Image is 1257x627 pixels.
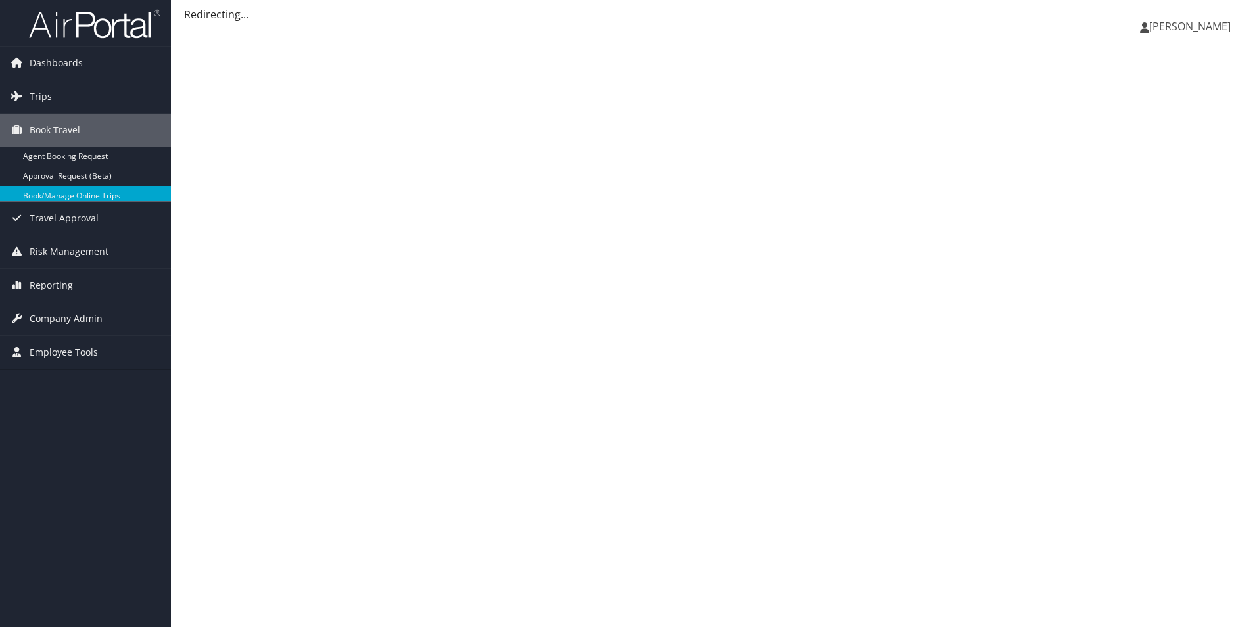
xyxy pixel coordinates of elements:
div: Redirecting... [184,7,1244,22]
span: Book Travel [30,114,80,147]
span: Employee Tools [30,336,98,369]
span: Dashboards [30,47,83,80]
span: Reporting [30,269,73,302]
span: Travel Approval [30,202,99,235]
img: airportal-logo.png [29,9,160,39]
span: Trips [30,80,52,113]
a: [PERSON_NAME] [1140,7,1244,46]
span: Company Admin [30,302,103,335]
span: Risk Management [30,235,108,268]
span: [PERSON_NAME] [1149,19,1231,34]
